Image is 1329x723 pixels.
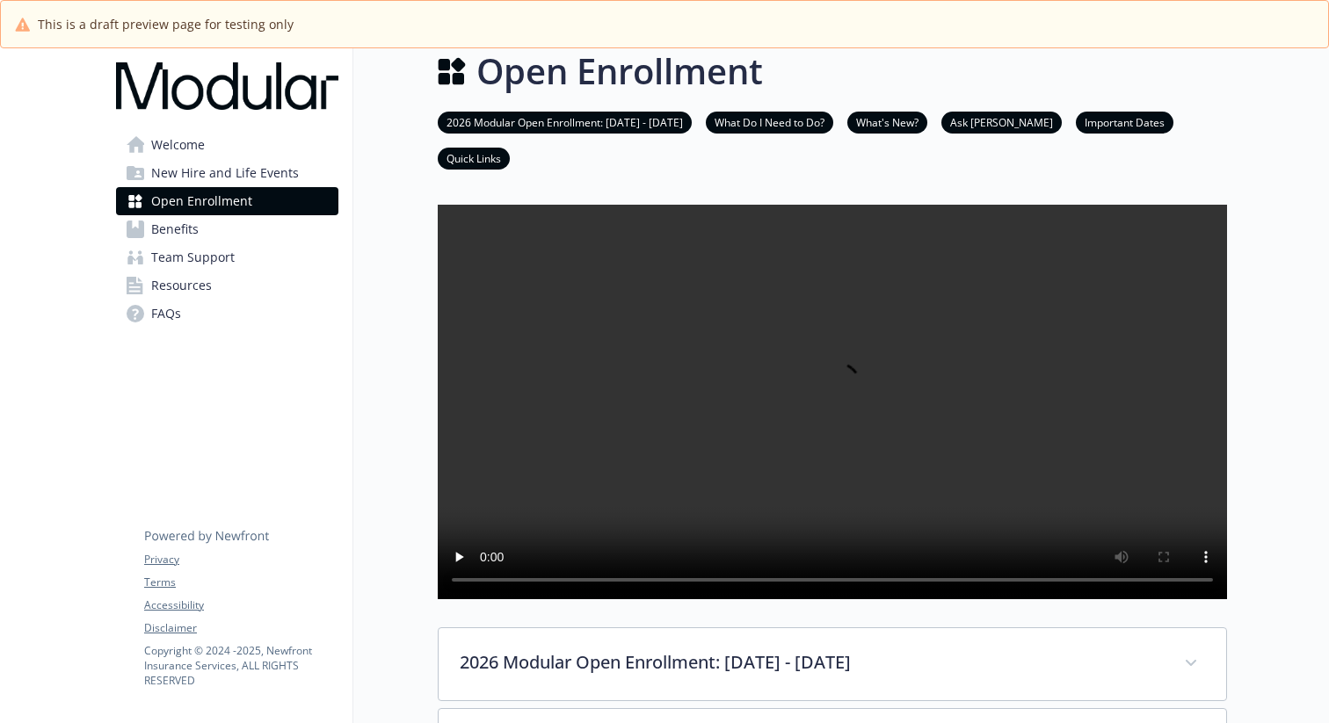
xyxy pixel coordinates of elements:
[151,271,212,300] span: Resources
[116,243,338,271] a: Team Support
[144,575,338,590] a: Terms
[151,300,181,328] span: FAQs
[144,552,338,568] a: Privacy
[38,15,294,33] span: This is a draft preview page for testing only
[144,643,338,688] p: Copyright © 2024 - 2025 , Newfront Insurance Services, ALL RIGHTS RESERVED
[151,243,235,271] span: Team Support
[476,45,763,98] h1: Open Enrollment
[1076,113,1173,130] a: Important Dates
[439,628,1226,700] div: 2026 Modular Open Enrollment: [DATE] - [DATE]
[116,300,338,328] a: FAQs
[151,159,299,187] span: New Hire and Life Events
[438,149,510,166] a: Quick Links
[460,649,1163,676] p: 2026 Modular Open Enrollment: [DATE] - [DATE]
[151,131,205,159] span: Welcome
[941,113,1062,130] a: Ask [PERSON_NAME]
[706,113,833,130] a: What Do I Need to Do?
[151,187,252,215] span: Open Enrollment
[116,131,338,159] a: Welcome
[438,113,692,130] a: 2026 Modular Open Enrollment: [DATE] - [DATE]
[116,159,338,187] a: New Hire and Life Events
[116,215,338,243] a: Benefits
[151,215,199,243] span: Benefits
[847,113,927,130] a: What's New?
[116,271,338,300] a: Resources
[116,187,338,215] a: Open Enrollment
[144,620,338,636] a: Disclaimer
[144,597,338,613] a: Accessibility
